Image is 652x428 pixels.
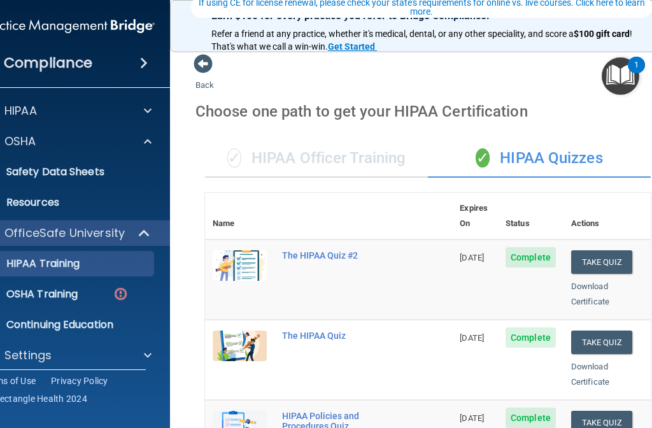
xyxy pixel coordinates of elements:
button: Take Quiz [571,250,632,274]
div: The HIPAA Quiz [282,331,388,341]
a: Download Certificate [571,282,609,306]
p: OfficeSafe University [4,225,125,241]
h4: Compliance [4,54,92,72]
span: ✓ [227,148,241,168]
span: Complete [506,247,556,267]
a: Privacy Policy [51,374,108,387]
span: Refer a friend at any practice, whether it's medical, dental, or any other speciality, and score a [211,29,574,39]
div: The HIPAA Quiz #2 [282,250,388,260]
div: 1 [634,65,639,82]
th: Status [498,193,563,239]
a: Back [195,65,214,90]
div: HIPAA Quizzes [428,139,651,178]
span: Complete [506,408,556,428]
span: [DATE] [460,333,484,343]
div: HIPAA Officer Training [205,139,428,178]
span: [DATE] [460,253,484,262]
th: Name [205,193,274,239]
a: Download Certificate [571,362,609,387]
span: [DATE] [460,413,484,423]
p: OSHA [4,134,36,149]
strong: $100 gift card [574,29,630,39]
button: Take Quiz [571,331,632,354]
p: HIPAA [4,103,37,118]
span: Complete [506,327,556,348]
th: Actions [563,193,651,239]
a: Get Started [328,41,377,52]
img: danger-circle.6113f641.png [113,286,129,302]
strong: Get Started [328,41,375,52]
th: Expires On [452,193,498,239]
span: ! That's what we call a win-win. [211,29,634,52]
span: ✓ [476,148,490,168]
p: Settings [4,348,52,363]
button: Open Resource Center, 1 new notification [602,57,639,95]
